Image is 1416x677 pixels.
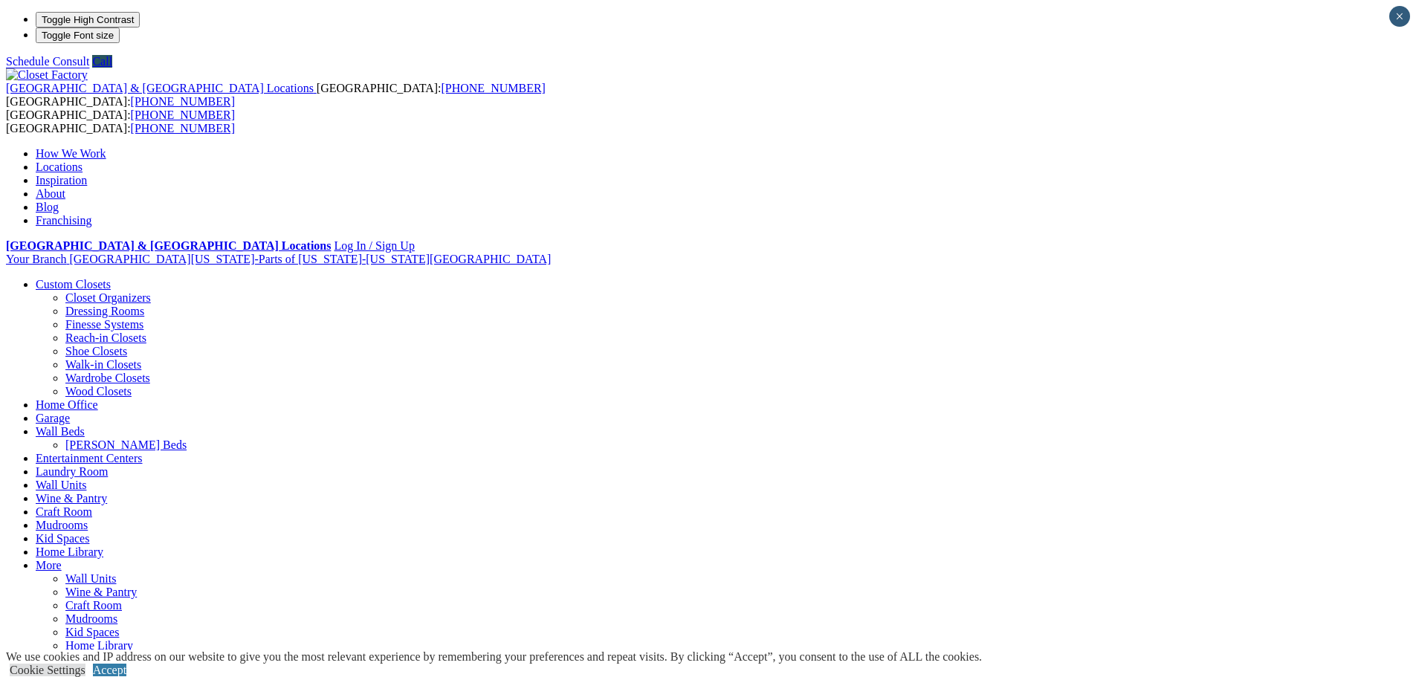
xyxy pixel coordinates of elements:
a: Your Branch [GEOGRAPHIC_DATA][US_STATE]-Parts of [US_STATE]-[US_STATE][GEOGRAPHIC_DATA] [6,253,551,265]
a: Mudrooms [65,612,117,625]
a: Walk-in Closets [65,358,141,371]
a: [PERSON_NAME] Beds [65,438,187,451]
a: Wall Units [65,572,116,585]
a: Call [92,55,112,68]
a: Franchising [36,214,92,227]
button: Close [1389,6,1410,27]
span: Your Branch [6,253,66,265]
span: [GEOGRAPHIC_DATA][US_STATE]-Parts of [US_STATE]-[US_STATE][GEOGRAPHIC_DATA] [69,253,551,265]
a: Blog [36,201,59,213]
a: Home Office [36,398,98,411]
img: Closet Factory [6,68,88,82]
a: Reach-in Closets [65,331,146,344]
a: Mudrooms [36,519,88,531]
a: Home Library [36,545,103,558]
a: Accept [93,664,126,676]
a: Log In / Sign Up [334,239,414,252]
a: Wine & Pantry [65,586,137,598]
a: Wood Closets [65,385,132,398]
a: Kid Spaces [65,626,119,638]
a: Entertainment Centers [36,452,143,464]
a: [GEOGRAPHIC_DATA] & [GEOGRAPHIC_DATA] Locations [6,82,317,94]
a: Closet Organizers [65,291,151,304]
a: [PHONE_NUMBER] [441,82,545,94]
a: Cookie Settings [10,664,85,676]
a: Garage [36,412,70,424]
span: Toggle Font size [42,30,114,41]
a: [PHONE_NUMBER] [131,122,235,135]
a: Custom Closets [36,278,111,291]
a: Wall Beds [36,425,85,438]
a: [PHONE_NUMBER] [131,95,235,108]
a: Wardrobe Closets [65,372,150,384]
div: We use cookies and IP address on our website to give you the most relevant experience by remember... [6,650,982,664]
span: Toggle High Contrast [42,14,134,25]
a: Laundry Room [36,465,108,478]
a: How We Work [36,147,106,160]
a: Schedule Consult [6,55,89,68]
span: [GEOGRAPHIC_DATA] & [GEOGRAPHIC_DATA] Locations [6,82,314,94]
a: Wine & Pantry [36,492,107,505]
a: Wall Units [36,479,86,491]
a: [PHONE_NUMBER] [131,108,235,121]
a: More menu text will display only on big screen [36,559,62,571]
a: Dressing Rooms [65,305,144,317]
a: Craft Room [65,599,122,612]
button: Toggle Font size [36,27,120,43]
a: Kid Spaces [36,532,89,545]
span: [GEOGRAPHIC_DATA]: [GEOGRAPHIC_DATA]: [6,108,235,135]
a: Locations [36,161,83,173]
a: [GEOGRAPHIC_DATA] & [GEOGRAPHIC_DATA] Locations [6,239,331,252]
a: Inspiration [36,174,87,187]
a: Home Library [65,639,133,652]
a: About [36,187,65,200]
span: [GEOGRAPHIC_DATA]: [GEOGRAPHIC_DATA]: [6,82,546,108]
a: Shoe Closets [65,345,127,357]
button: Toggle High Contrast [36,12,140,27]
a: Finesse Systems [65,318,143,331]
a: Craft Room [36,505,92,518]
